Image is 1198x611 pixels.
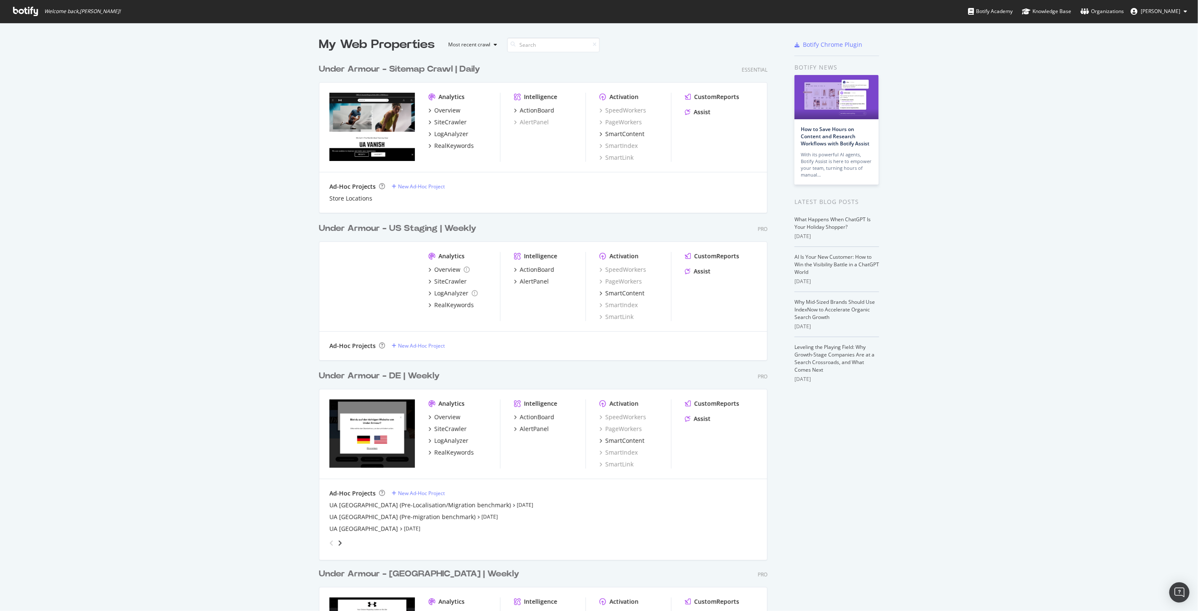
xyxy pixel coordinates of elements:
[514,425,549,433] a: AlertPanel
[329,194,372,203] div: Store Locations
[428,142,474,150] a: RealKeywords
[694,399,739,408] div: CustomReports
[329,501,511,509] a: UA [GEOGRAPHIC_DATA] (Pre-Localisation/Migration benchmark)
[794,298,875,321] a: Why Mid-Sized Brands Should Use IndexNow to Accelerate Organic Search Growth
[599,106,646,115] a: SpeedWorkers
[794,233,879,240] div: [DATE]
[599,413,646,421] a: SpeedWorkers
[605,130,644,138] div: SmartContent
[319,568,523,580] a: Under Armour - [GEOGRAPHIC_DATA] | Weekly
[428,289,478,297] a: LogAnalyzer
[794,216,871,230] a: What Happens When ChatGPT Is Your Holiday Shopper?
[441,38,500,51] button: Most recent crawl
[44,8,120,15] span: Welcome back, [PERSON_NAME] !
[319,63,484,75] a: Under Armour - Sitemap Crawl | Daily
[439,598,465,606] div: Analytics
[398,183,445,190] div: New Ad-Hoc Project
[968,7,1013,16] div: Botify Academy
[1080,7,1124,16] div: Organizations
[319,568,519,580] div: Under Armour - [GEOGRAPHIC_DATA] | Weekly
[428,448,474,457] a: RealKeywords
[520,425,549,433] div: AlertPanel
[685,93,739,101] a: CustomReports
[599,289,644,297] a: SmartContent
[514,106,554,115] a: ActionBoard
[434,142,474,150] div: RealKeywords
[605,437,644,445] div: SmartContent
[599,437,644,445] a: SmartContent
[610,598,639,606] div: Activation
[439,399,465,408] div: Analytics
[1141,8,1180,15] span: David Drey
[428,277,467,286] a: SiteCrawler
[520,265,554,274] div: ActionBoard
[434,425,467,433] div: SiteCrawler
[1022,7,1071,16] div: Knowledge Base
[514,277,549,286] a: AlertPanel
[434,277,467,286] div: SiteCrawler
[694,598,739,606] div: CustomReports
[392,342,445,349] a: New Ad-Hoc Project
[758,225,767,233] div: Pro
[329,489,376,498] div: Ad-Hoc Projects
[610,252,639,260] div: Activation
[507,38,600,52] input: Search
[329,182,376,191] div: Ad-Hoc Projects
[329,513,476,521] a: UA [GEOGRAPHIC_DATA] (Pre-migration benchmark)
[404,525,420,532] a: [DATE]
[520,277,549,286] div: AlertPanel
[329,399,415,468] img: www.underarmour.de
[599,313,634,321] a: SmartLink
[439,252,465,260] div: Analytics
[326,536,337,550] div: angle-left
[517,501,533,509] a: [DATE]
[319,222,476,235] div: Under Armour - US Staging | Weekly
[794,40,862,49] a: Botify Chrome Plugin
[794,375,879,383] div: [DATE]
[514,118,549,126] a: AlertPanel
[514,413,554,421] a: ActionBoard
[599,277,642,286] a: PageWorkers
[434,130,468,138] div: LogAnalyzer
[434,289,468,297] div: LogAnalyzer
[685,399,739,408] a: CustomReports
[801,151,872,178] div: With its powerful AI agents, Botify Assist is here to empower your team, turning hours of manual…
[319,370,443,382] a: Under Armour - DE | Weekly
[520,413,554,421] div: ActionBoard
[599,118,642,126] a: PageWorkers
[794,75,879,119] img: How to Save Hours on Content and Research Workflows with Botify Assist
[599,153,634,162] a: SmartLink
[610,399,639,408] div: Activation
[524,598,557,606] div: Intelligence
[448,42,490,47] div: Most recent crawl
[599,142,638,150] a: SmartIndex
[392,490,445,497] a: New Ad-Hoc Project
[428,106,460,115] a: Overview
[599,425,642,433] div: PageWorkers
[599,460,634,469] a: SmartLink
[599,265,646,274] a: SpeedWorkers
[428,437,468,445] a: LogAnalyzer
[434,413,460,421] div: Overview
[694,108,711,116] div: Assist
[599,130,644,138] a: SmartContent
[685,108,711,116] a: Assist
[329,93,415,161] img: underarmoursitemapcrawl.com
[329,342,376,350] div: Ad-Hoc Projects
[520,106,554,115] div: ActionBoard
[434,265,460,274] div: Overview
[610,93,639,101] div: Activation
[605,289,644,297] div: SmartContent
[434,106,460,115] div: Overview
[481,513,498,520] a: [DATE]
